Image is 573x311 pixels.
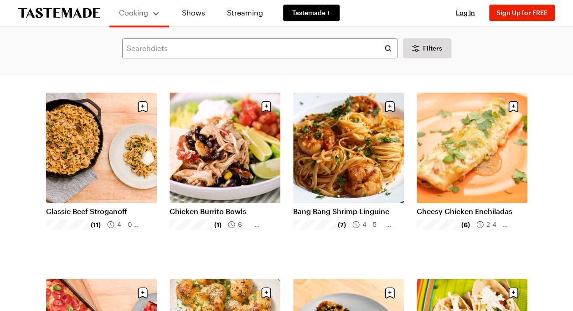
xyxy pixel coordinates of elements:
[258,98,275,115] button: Save recipe
[505,284,522,301] button: Save recipe
[292,8,330,17] span: Tastemade +
[381,284,398,301] button: Save recipe
[283,5,340,21] a: Tastemade +
[119,4,160,22] button: Cooking
[456,9,475,16] span: Log In
[403,38,451,58] button: Desktop filters
[119,8,148,17] span: Cooking
[134,98,151,115] button: Save recipe
[46,207,157,216] a: Classic Beef Stroganoff
[381,98,398,115] button: Save recipe
[489,5,555,21] button: Sign Up for FREE
[18,8,100,18] a: To Tastemade Home Page
[258,284,275,301] button: Save recipe
[170,207,280,216] a: Chicken Burrito Bowls
[447,8,484,17] button: Log In
[293,207,404,216] a: Bang Bang Shrimp Linguine
[134,284,151,301] button: Save recipe
[505,98,522,115] button: Save recipe
[417,207,527,216] a: Cheesy Chicken Enchiladas
[496,9,547,16] span: Sign Up for FREE
[423,44,442,53] span: Filters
